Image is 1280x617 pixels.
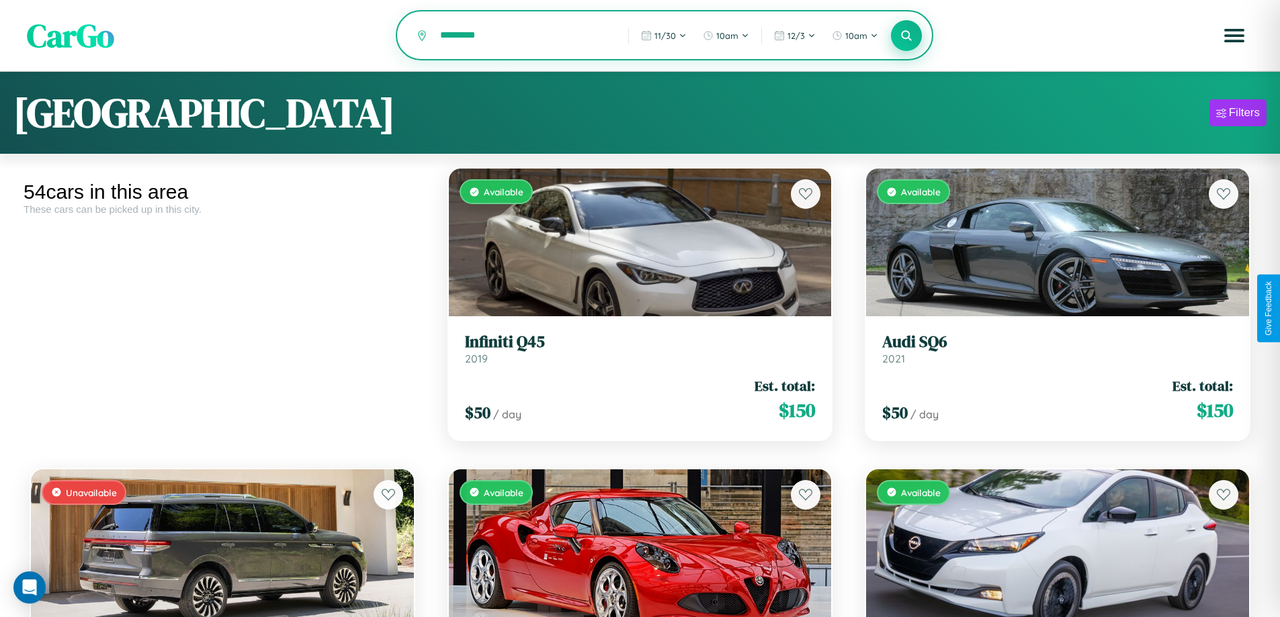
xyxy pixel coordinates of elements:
span: $ 150 [1197,397,1233,424]
span: / day [493,408,521,421]
span: 11 / 30 [654,30,676,41]
span: $ 50 [882,401,908,424]
button: 11/30 [634,25,693,46]
button: 12/3 [767,25,822,46]
button: 10am [696,25,756,46]
button: Filters [1209,99,1267,126]
span: $ 50 [465,401,490,424]
span: Est. total: [1172,376,1233,395]
span: 12 / 3 [787,30,805,41]
span: 2021 [882,352,905,365]
span: 2019 [465,352,488,365]
button: Open menu [1215,17,1253,54]
a: Audi SQ62021 [882,332,1233,365]
div: Filters [1229,106,1260,120]
div: Give Feedback [1264,281,1273,336]
span: 10am [845,30,867,41]
span: Available [901,487,941,498]
span: Available [484,186,523,197]
span: $ 150 [779,397,815,424]
span: Unavailable [66,487,117,498]
div: Open Intercom Messenger [13,571,46,604]
div: These cars can be picked up in this city. [24,203,421,215]
h1: [GEOGRAPHIC_DATA] [13,85,395,140]
span: CarGo [27,13,114,58]
span: Available [901,186,941,197]
h3: Audi SQ6 [882,332,1233,352]
a: Infiniti Q452019 [465,332,816,365]
span: / day [910,408,939,421]
span: 10am [716,30,738,41]
button: 10am [825,25,885,46]
div: 54 cars in this area [24,181,421,203]
span: Est. total: [755,376,815,395]
h3: Infiniti Q45 [465,332,816,352]
span: Available [484,487,523,498]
